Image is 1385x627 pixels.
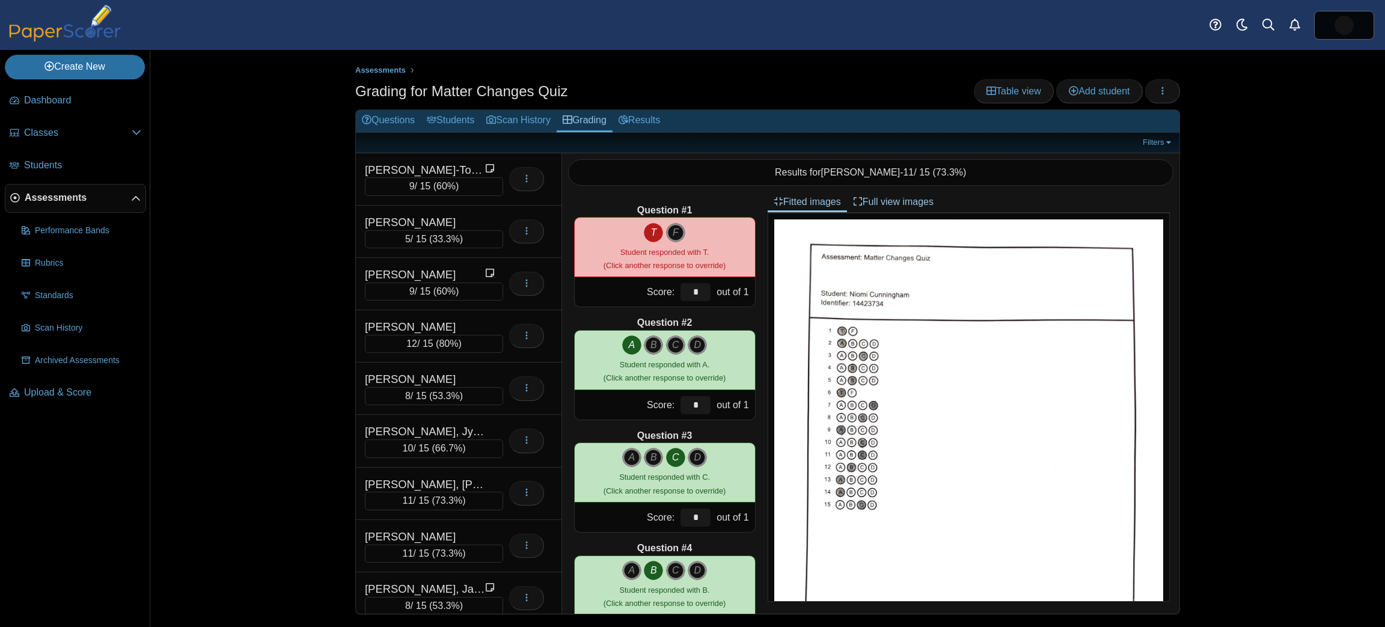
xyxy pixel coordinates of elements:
[406,338,417,349] span: 12
[25,191,131,204] span: Assessments
[409,181,415,191] span: 9
[637,542,692,555] b: Question #4
[17,249,146,278] a: Rubrics
[403,548,414,558] span: 11
[620,360,709,369] span: Student responded with A.
[17,281,146,310] a: Standards
[35,225,141,237] span: Performance Bands
[409,286,415,296] span: 9
[986,86,1041,96] span: Table view
[1314,11,1374,40] a: ps.74CSeXsONR1xs8MJ
[1282,12,1308,38] a: Alerts
[637,429,692,442] b: Question #3
[5,151,146,180] a: Students
[435,548,462,558] span: 73.3%
[365,597,503,615] div: / 15 ( )
[620,248,709,257] span: Student responded with T.
[405,234,411,244] span: 5
[365,177,503,195] div: / 15 ( )
[644,448,663,467] i: B
[405,391,411,401] span: 8
[644,561,663,580] i: B
[613,110,666,132] a: Results
[666,223,685,242] i: F
[365,162,485,178] div: [PERSON_NAME]-Toppings, Tyshawn
[480,110,557,132] a: Scan History
[356,110,421,132] a: Questions
[666,335,685,355] i: C
[365,230,503,248] div: / 15 ( )
[403,443,414,453] span: 10
[622,448,641,467] i: A
[714,503,754,532] div: out of 1
[604,360,726,382] small: (Click another response to override)
[1069,86,1130,96] span: Add student
[365,477,485,492] div: [PERSON_NAME], [PERSON_NAME]
[365,335,503,353] div: / 15 ( )
[35,290,141,302] span: Standards
[403,495,414,506] span: 11
[575,277,678,307] div: Score:
[432,234,459,244] span: 33.3%
[436,286,456,296] span: 60%
[435,443,462,453] span: 66.7%
[355,81,568,102] h1: Grading for Matter Changes Quiz
[432,601,459,611] span: 53.3%
[421,110,480,132] a: Students
[604,586,726,608] small: (Click another response to override)
[1056,79,1142,103] a: Add student
[35,257,141,269] span: Rubrics
[17,314,146,343] a: Scan History
[432,391,459,401] span: 53.3%
[352,63,409,78] a: Assessments
[688,335,707,355] i: D
[365,545,503,563] div: / 15 ( )
[365,439,503,457] div: / 15 ( )
[365,529,485,545] div: [PERSON_NAME]
[575,503,678,532] div: Score:
[575,390,678,420] div: Score:
[847,192,940,212] a: Full view images
[604,248,726,270] small: (Click another response to override)
[439,338,458,349] span: 80%
[622,335,641,355] i: A
[355,66,406,75] span: Assessments
[365,581,485,597] div: [PERSON_NAME], Jaquesz
[365,283,503,301] div: / 15 ( )
[5,87,146,115] a: Dashboard
[365,387,503,405] div: / 15 ( )
[936,167,963,177] span: 73.3%
[1335,16,1354,35] img: ps.74CSeXsONR1xs8MJ
[5,379,146,408] a: Upload & Score
[436,181,456,191] span: 60%
[714,390,754,420] div: out of 1
[5,5,125,41] img: PaperScorer
[714,277,754,307] div: out of 1
[619,473,710,482] span: Student responded with C.
[24,94,141,107] span: Dashboard
[24,126,132,139] span: Classes
[974,79,1054,103] a: Table view
[604,473,726,495] small: (Click another response to override)
[1140,136,1176,148] a: Filters
[17,216,146,245] a: Performance Bands
[637,204,692,217] b: Question #1
[1335,16,1354,35] span: Jasmine McNair
[622,561,641,580] i: A
[365,215,485,230] div: [PERSON_NAME]
[666,448,685,467] i: C
[637,316,692,329] b: Question #2
[620,586,710,595] span: Student responded with B.
[568,159,1174,186] div: Results for - / 15 ( )
[17,346,146,375] a: Archived Assessments
[688,561,707,580] i: D
[24,386,141,399] span: Upload & Score
[5,33,125,43] a: PaperScorer
[405,601,411,611] span: 8
[5,55,145,79] a: Create New
[365,267,485,283] div: [PERSON_NAME]
[24,159,141,172] span: Students
[365,372,485,387] div: [PERSON_NAME]
[644,223,663,242] i: T
[903,167,914,177] span: 11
